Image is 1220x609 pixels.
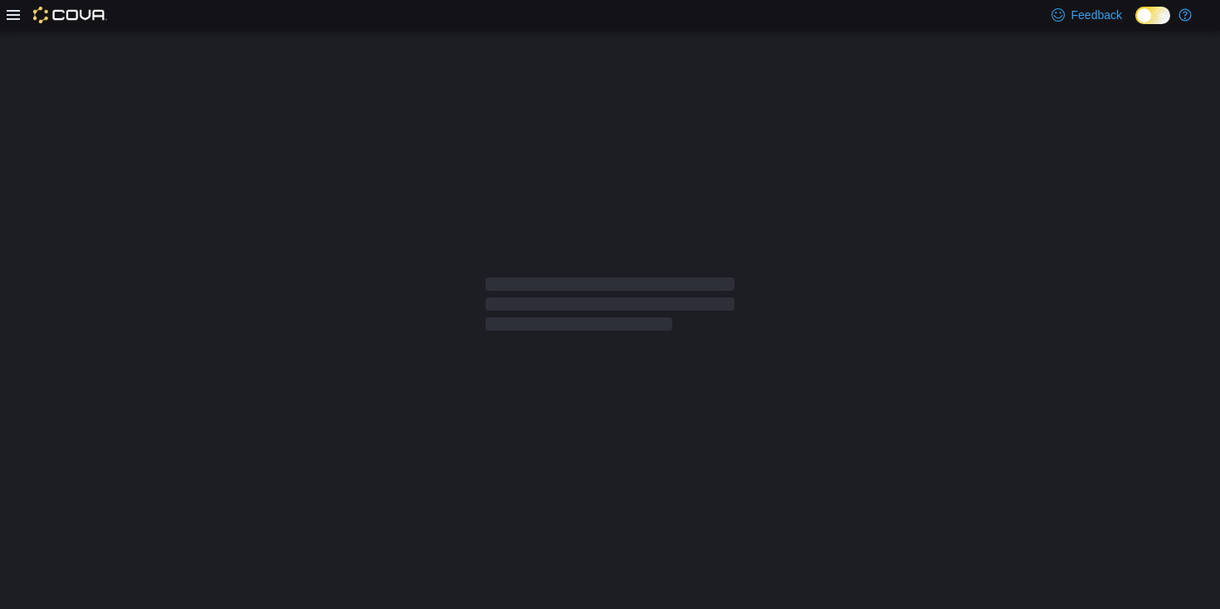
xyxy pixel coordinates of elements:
img: Cova [33,7,107,23]
input: Dark Mode [1135,7,1170,24]
span: Dark Mode [1135,24,1136,25]
span: Feedback [1071,7,1122,23]
span: Loading [486,281,734,334]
